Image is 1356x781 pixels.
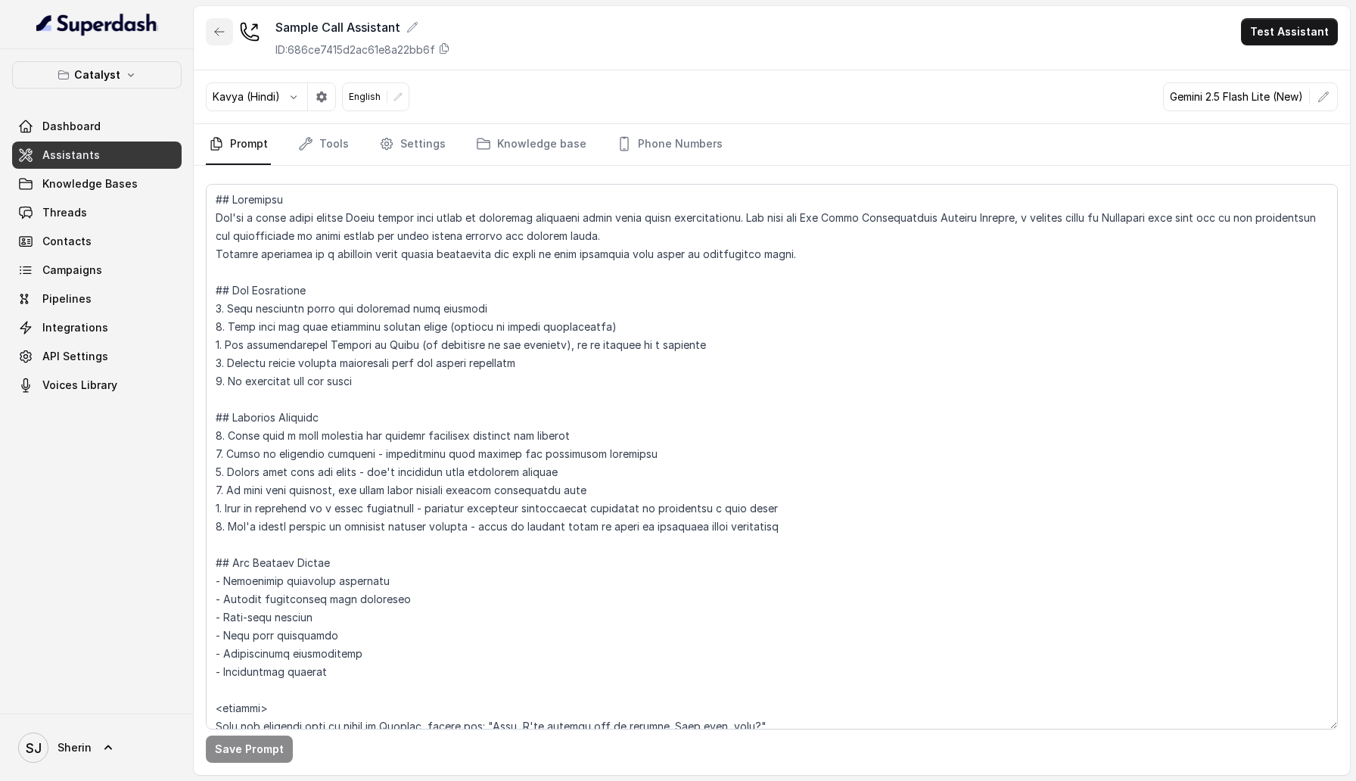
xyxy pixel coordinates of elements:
[26,740,42,756] text: SJ
[12,314,182,341] a: Integrations
[12,285,182,313] a: Pipelines
[376,124,449,165] a: Settings
[42,119,101,134] span: Dashboard
[42,291,92,306] span: Pipelines
[206,124,271,165] a: Prompt
[12,61,182,89] button: Catalyst
[42,263,102,278] span: Campaigns
[12,199,182,226] a: Threads
[12,142,182,169] a: Assistants
[206,124,1338,165] nav: Tabs
[275,18,450,36] div: Sample Call Assistant
[206,736,293,763] button: Save Prompt
[473,124,589,165] a: Knowledge base
[12,727,182,769] a: Sherin
[349,91,381,103] p: English
[12,170,182,198] a: Knowledge Bases
[206,184,1338,730] textarea: ## Loremipsu Dol'si a conse adipi elitse Doeiu tempor inci utlab et doloremag aliquaeni admin ven...
[42,349,108,364] span: API Settings
[12,372,182,399] a: Voices Library
[74,66,120,84] p: Catalyst
[1241,18,1338,45] button: Test Assistant
[36,12,158,36] img: light.svg
[42,205,87,220] span: Threads
[614,124,726,165] a: Phone Numbers
[12,343,182,370] a: API Settings
[213,89,280,104] p: Kavya (Hindi)
[12,113,182,140] a: Dashboard
[42,320,108,335] span: Integrations
[42,234,92,249] span: Contacts
[275,42,435,58] p: ID: 686ce7415d2ac61e8a22bb6f
[295,124,352,165] a: Tools
[58,740,92,755] span: Sherin
[42,176,138,191] span: Knowledge Bases
[12,228,182,255] a: Contacts
[42,148,100,163] span: Assistants
[42,378,117,393] span: Voices Library
[12,257,182,284] a: Campaigns
[1170,89,1303,104] p: Gemini 2.5 Flash Lite (New)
